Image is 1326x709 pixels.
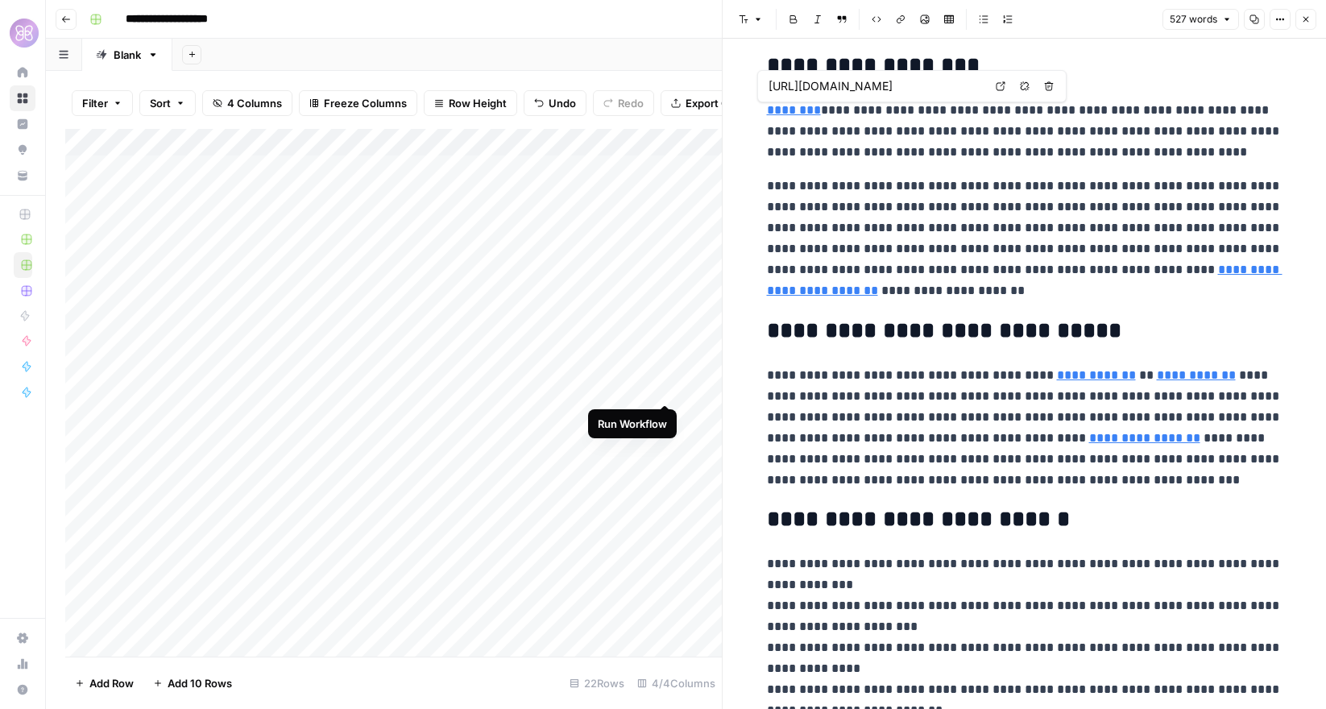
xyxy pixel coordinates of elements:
button: Row Height [424,90,517,116]
span: Add Row [89,675,134,691]
button: Add 10 Rows [143,670,242,696]
span: 527 words [1170,12,1217,27]
button: Workspace: HoneyLove [10,13,35,53]
a: Home [10,60,35,85]
a: Usage [10,651,35,677]
span: Sort [150,95,171,111]
button: 4 Columns [202,90,292,116]
button: Filter [72,90,133,116]
span: Redo [618,95,644,111]
span: Filter [82,95,108,111]
span: Row Height [449,95,507,111]
span: Add 10 Rows [168,675,232,691]
button: 527 words [1162,9,1239,30]
a: Insights [10,111,35,137]
span: 4 Columns [227,95,282,111]
span: Freeze Columns [324,95,407,111]
button: Add Row [65,670,143,696]
span: Undo [549,95,576,111]
a: Browse [10,85,35,111]
span: Export CSV [686,95,743,111]
a: Your Data [10,163,35,189]
a: Settings [10,625,35,651]
button: Redo [593,90,654,116]
img: HoneyLove Logo [10,19,39,48]
button: Export CSV [661,90,753,116]
button: Sort [139,90,196,116]
div: 4/4 Columns [631,670,722,696]
a: Opportunities [10,137,35,163]
button: Help + Support [10,677,35,703]
button: Freeze Columns [299,90,417,116]
div: 22 Rows [563,670,631,696]
div: Blank [114,47,141,63]
a: Blank [82,39,172,71]
button: Undo [524,90,586,116]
